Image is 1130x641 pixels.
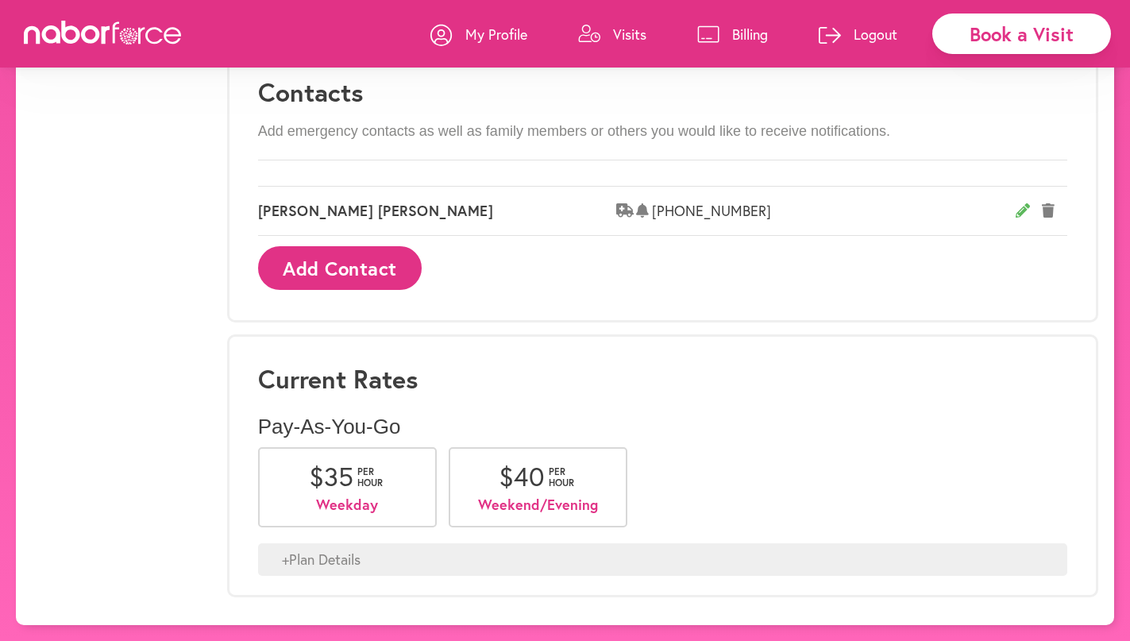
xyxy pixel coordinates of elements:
[258,77,1067,107] h3: Contacts
[258,123,1067,141] p: Add emergency contacts as well as family members or others you would like to receive notifications.
[465,25,527,44] p: My Profile
[283,496,411,514] p: Weekday
[854,25,897,44] p: Logout
[474,496,602,514] p: Weekend/Evening
[258,543,1067,577] div: + Plan Details
[258,203,616,220] span: [PERSON_NAME] [PERSON_NAME]
[258,364,1067,394] h3: Current Rates
[732,25,768,44] p: Billing
[549,466,577,489] span: per hour
[578,10,646,58] a: Visits
[258,246,422,290] button: Add Contact
[430,10,527,58] a: My Profile
[819,10,897,58] a: Logout
[932,14,1111,54] div: Book a Visit
[613,25,646,44] p: Visits
[697,10,768,58] a: Billing
[499,459,545,493] span: $ 40
[357,466,385,489] span: per hour
[309,459,353,493] span: $ 35
[652,203,1016,220] span: [PHONE_NUMBER]
[258,415,1067,439] p: Pay-As-You-Go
